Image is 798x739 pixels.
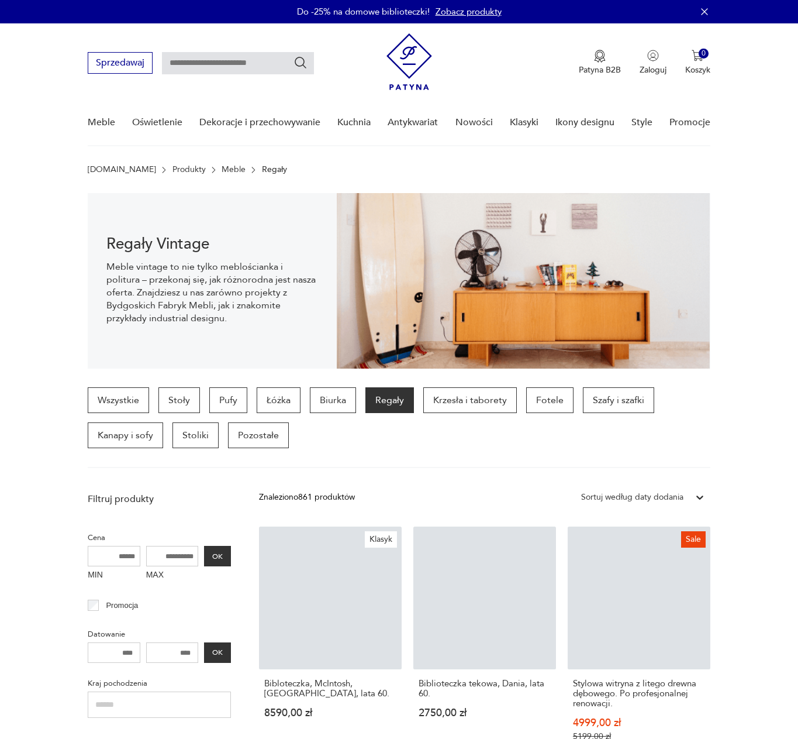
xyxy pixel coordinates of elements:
img: dff48e7735fce9207bfd6a1aaa639af4.png [337,193,710,369]
button: Sprzedawaj [88,52,153,74]
h1: Regały Vintage [106,237,318,251]
a: Ikona medaluPatyna B2B [579,50,621,75]
a: Stoły [158,387,200,413]
a: Krzesła i taborety [423,387,517,413]
button: OK [204,546,231,566]
button: Patyna B2B [579,50,621,75]
a: Style [631,100,652,145]
a: Oświetlenie [132,100,182,145]
a: Szafy i szafki [583,387,654,413]
a: Zobacz produkty [436,6,502,18]
a: Kuchnia [337,100,371,145]
p: Patyna B2B [579,64,621,75]
h3: Stylowa witryna z litego drewna dębowego. Po profesjonalnej renowacji. [573,679,705,709]
button: 0Koszyk [685,50,710,75]
a: Meble [88,100,115,145]
p: Meble vintage to nie tylko meblościanka i politura – przekonaj się, jak różnorodna jest nasza ofe... [106,260,318,325]
a: Dekoracje i przechowywanie [199,100,320,145]
a: Meble [222,165,246,174]
button: Zaloguj [640,50,666,75]
p: 8590,00 zł [264,708,396,718]
p: Kraj pochodzenia [88,677,231,690]
div: Sortuj według daty dodania [581,491,683,504]
p: Regały [262,165,287,174]
a: Ikony designu [555,100,614,145]
img: Ikona koszyka [692,50,703,61]
a: Fotele [526,387,574,413]
a: Pufy [209,387,247,413]
p: Filtruj produkty [88,493,231,506]
p: Datowanie [88,628,231,641]
a: Stoliki [172,422,219,448]
a: Promocje [669,100,710,145]
div: Znaleziono 861 produktów [259,491,355,504]
div: 0 [699,49,709,59]
p: Promocja [106,599,138,612]
a: Sprzedawaj [88,60,153,68]
img: Ikona medalu [594,50,606,63]
p: Do -25% na domowe biblioteczki! [297,6,430,18]
a: Regały [365,387,414,413]
label: MAX [146,566,199,585]
a: Łóżka [257,387,300,413]
button: Szukaj [293,56,308,70]
a: Kanapy i sofy [88,422,163,448]
a: Wszystkie [88,387,149,413]
img: Ikonka użytkownika [647,50,659,61]
h3: Bibloteczka, McIntosh, [GEOGRAPHIC_DATA], lata 60. [264,679,396,699]
p: Cena [88,531,231,544]
a: Biurka [310,387,356,413]
p: 4999,00 zł [573,718,705,728]
a: Produkty [172,165,206,174]
p: Koszyk [685,64,710,75]
p: Zaloguj [640,64,666,75]
a: Antykwariat [388,100,438,145]
a: Nowości [455,100,493,145]
a: Pozostałe [228,422,289,448]
label: MIN [88,566,140,585]
img: Patyna - sklep z meblami i dekoracjami vintage [386,33,432,90]
a: [DOMAIN_NAME] [88,165,156,174]
button: OK [204,642,231,663]
h3: Biblioteczka tekowa, Dania, lata 60. [419,679,551,699]
p: 2750,00 zł [419,708,551,718]
a: Klasyki [510,100,538,145]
